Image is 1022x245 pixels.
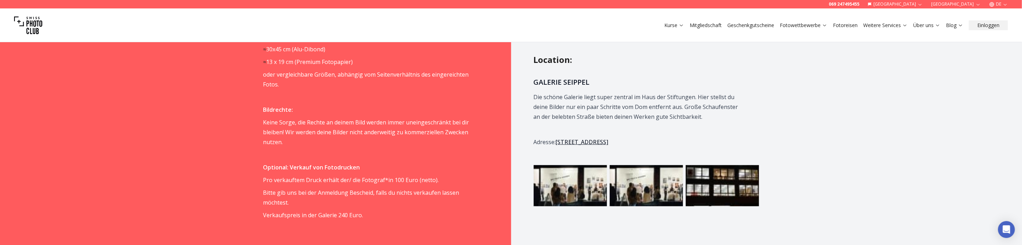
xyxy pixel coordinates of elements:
[830,20,860,30] button: Fotoreisen
[263,57,469,67] p: Premium Fotopapier)
[998,221,1015,238] div: Open Intercom Messenger
[263,163,360,171] strong: Optional: Verkauf von Fotodrucken
[534,137,740,147] p: Adresse:
[777,20,830,30] button: Fotowettbewerbe
[910,20,943,30] button: Über uns
[727,22,774,29] a: Geschenkgutscheine
[725,20,777,30] button: Geschenkgutscheine
[263,118,469,146] span: Keine Sorge, die Rechte an deinem Bild werden immer uneingeschränkt bei dir bleiben! Wir werden d...
[662,20,687,30] button: Kurse
[860,20,910,30] button: Weitere Services
[687,20,725,30] button: Mitgliedschaft
[263,189,459,206] span: Bitte gib uns bei der Anmeldung Bescheid, falls du nichts verkaufen lassen möchtest.
[14,11,42,39] img: Swiss photo club
[946,22,963,29] a: Blog
[263,176,439,184] span: Pro verkauftem Druck erhält der/ die Fotograf*in 100 Euro (netto).
[263,210,469,220] p: Verkaufspreis in der Galerie 240 Euro.
[690,22,722,29] a: Mitgliedschaft
[913,22,940,29] a: Über uns
[969,20,1008,30] button: Einloggen
[556,138,609,146] a: [STREET_ADDRESS]
[829,1,859,7] a: 069 247495455
[780,22,827,29] a: Fotowettbewerbe
[263,44,469,54] p: 30x45 cm (
[294,45,326,53] span: Alu-Dibond)
[534,54,759,65] h2: Location :
[943,20,966,30] button: Blog
[263,71,469,88] span: oder vergleichbare Größen, abhängig vom Seitenverhältnis des eingereichten Fotos.
[833,22,858,29] a: Fotoreisen
[863,22,908,29] a: Weitere Services
[664,22,684,29] a: Kurse
[263,58,267,66] span: ≈
[263,45,267,53] span: ≈
[534,77,740,88] h3: GALERIE SEIPPEL
[267,58,297,66] span: 13 x 19 cm (
[263,106,293,114] strong: Bildrechte:
[534,92,740,122] p: Die schöne Galerie liegt super zentral im Haus der Stiftungen. Hier stellst du deine Bilder nur e...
